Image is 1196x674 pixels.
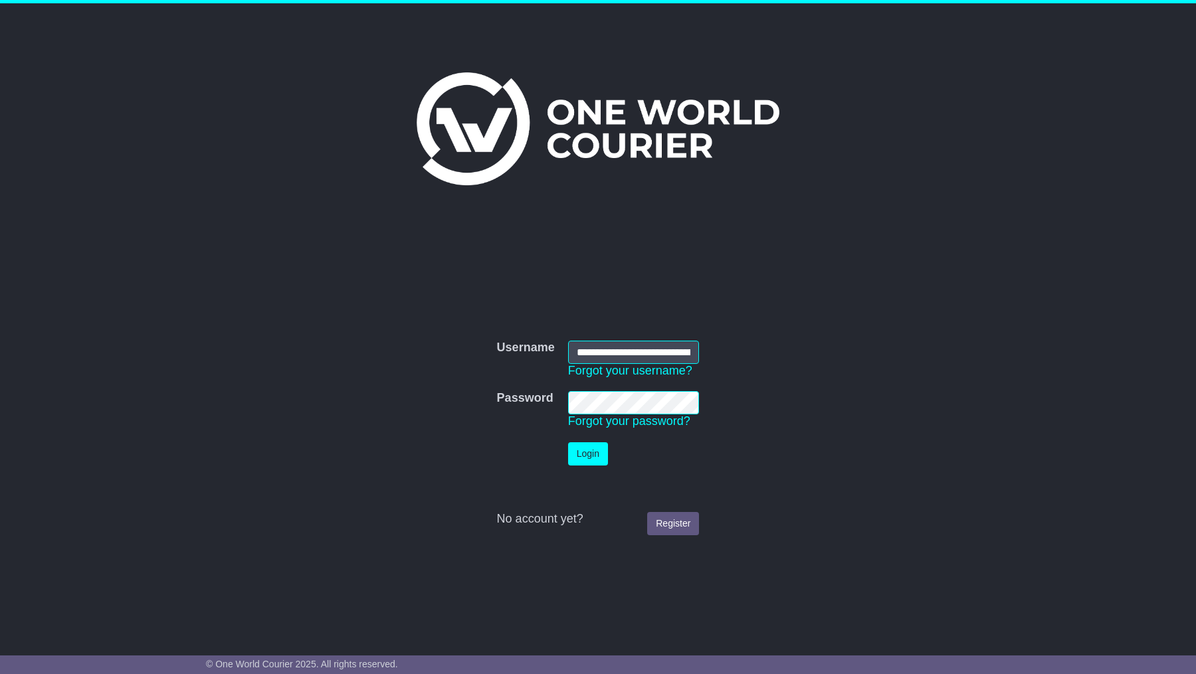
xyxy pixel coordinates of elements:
[417,72,779,185] img: One World
[497,391,553,406] label: Password
[647,512,699,535] a: Register
[568,364,692,377] a: Forgot your username?
[497,512,700,527] div: No account yet?
[568,442,608,465] button: Login
[568,414,690,428] a: Forgot your password?
[206,659,398,669] span: © One World Courier 2025. All rights reserved.
[497,341,555,355] label: Username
